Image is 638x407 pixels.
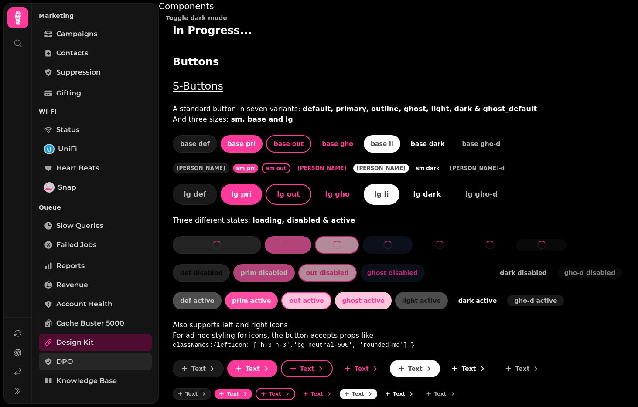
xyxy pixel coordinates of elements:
button: lg dark [403,184,451,205]
span: dark disabled [500,270,547,276]
button: lg out [266,184,311,205]
a: Design Kit [39,334,152,351]
span: sm pri [236,166,255,171]
p: In Progress... [173,24,624,55]
span: Text [408,366,423,372]
span: default, primary, outline, ghost, light, dark & ghost_default [303,105,537,113]
span: sm, base and lg [231,115,293,123]
span: [PERSON_NAME] [357,166,406,171]
a: Status [39,121,152,139]
span: DPO [56,356,73,367]
span: Text [191,366,206,372]
a: Cache Buster 5000 [39,315,152,332]
button: sm dark [413,164,443,173]
button: light disabled [428,264,489,282]
p: Wi-Fi [39,104,152,119]
span: out disabled [306,270,349,276]
span: lg li [374,191,389,198]
button: lg def [173,184,217,205]
button: base pri [221,135,263,153]
button: def active [173,292,222,309]
span: Cache Buster 5000 [56,318,124,329]
button: Toggle dark mode [159,12,234,24]
button: lg li [364,184,399,205]
span: lg dark [413,191,441,198]
span: Reports [56,261,85,271]
button: base def [173,135,217,153]
button: base gho [315,135,360,153]
button: Text [215,389,252,399]
button: Text [227,360,277,377]
span: lg gho [325,191,350,198]
span: Text [515,366,530,372]
button: Text [340,389,377,399]
button: lg gho [315,184,360,205]
a: UniFiUniFi [39,140,152,158]
span: base pri [228,141,256,147]
button: lg pri [221,184,262,205]
button: Text [256,388,295,400]
button: base out [266,135,311,153]
pre: classNames: { leftIcon: ['h-3 h-3','bg-neutral-500', 'rounded-md'] } [173,341,415,349]
span: Text [462,366,476,372]
button: Text [390,360,440,377]
span: Slow Queries [56,220,103,231]
button: Text [444,360,494,377]
span: base gho-d [462,141,501,147]
button: prim active [225,292,278,309]
span: Text [300,366,314,372]
a: Failed Jobs [39,236,152,254]
span: base out [274,141,304,147]
span: ghost active [342,298,384,304]
span: def active [180,298,214,304]
span: Text [355,366,369,372]
span: sm dark [416,166,440,171]
button: lg gho-d [455,186,508,203]
span: Campaigns [56,29,97,39]
button: def disabled [173,264,230,282]
button: [PERSON_NAME] [173,163,229,173]
span: Status [56,125,79,135]
a: Suppression [39,64,152,81]
span: Text [269,391,281,397]
span: Text [246,366,260,372]
a: Revenue [39,276,152,294]
span: loading, disabled & active [252,216,355,224]
button: Text [173,360,224,377]
a: Heart beats [39,159,152,177]
img: UniFi [45,145,54,153]
a: Gifting [39,85,152,102]
span: gho-d active [514,298,557,304]
span: Revenue [56,280,88,290]
button: Text [381,389,418,399]
button: base gho-d [455,138,508,149]
span: Suppression [56,67,101,78]
span: Contacts [56,48,88,58]
span: lg gho-d [465,191,498,198]
span: Design Kit [56,337,94,348]
button: out active [281,292,331,309]
button: base dark [404,135,452,153]
button: dark disabled [493,264,554,282]
button: [PERSON_NAME]-d [447,164,508,173]
a: Contacts [39,44,152,62]
p: Queue [39,200,152,215]
span: gho-d disabled [564,270,615,276]
span: Knowledge Base [56,376,117,386]
button: base li [364,135,400,153]
button: Text [299,389,336,399]
span: light disabled [435,270,482,276]
a: Knowledge Base [39,372,152,390]
span: lg pri [231,191,252,198]
span: lg def [184,191,206,198]
a: Slow Queries [39,217,152,234]
p: And three sizes: [173,114,537,125]
span: prim active [232,298,271,304]
button: [PERSON_NAME] [294,164,350,173]
span: Text [434,391,446,397]
button: [PERSON_NAME] [353,164,409,173]
button: light active [395,292,448,309]
span: Text [311,391,323,397]
button: gho-d active [507,295,564,306]
span: Snap [58,182,76,193]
